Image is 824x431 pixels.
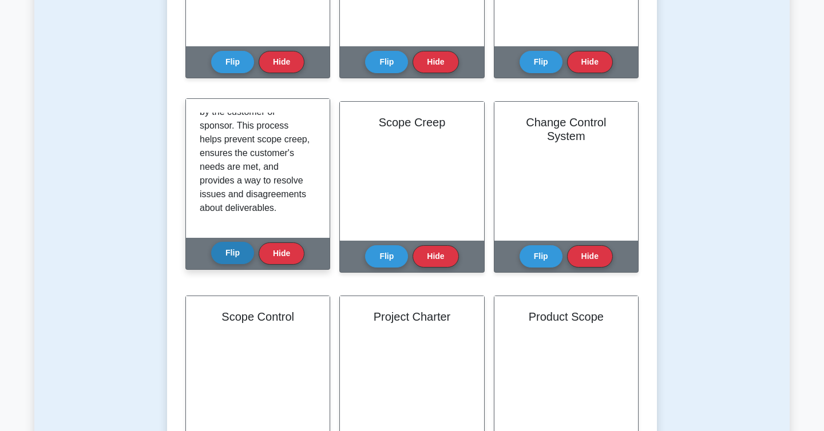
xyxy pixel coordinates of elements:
button: Flip [520,51,562,73]
h2: Product Scope [508,310,624,324]
h2: Scope Control [200,310,316,324]
h2: Scope Creep [354,115,470,129]
button: Flip [211,242,254,264]
h2: Project Charter [354,310,470,324]
button: Hide [567,51,613,73]
button: Flip [365,51,408,73]
button: Hide [413,245,458,268]
button: Flip [211,51,254,73]
button: Flip [520,245,562,268]
button: Hide [413,51,458,73]
h2: Change Control System [508,115,624,143]
button: Hide [259,242,304,265]
button: Flip [365,245,408,268]
button: Hide [259,51,304,73]
button: Hide [567,245,613,268]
